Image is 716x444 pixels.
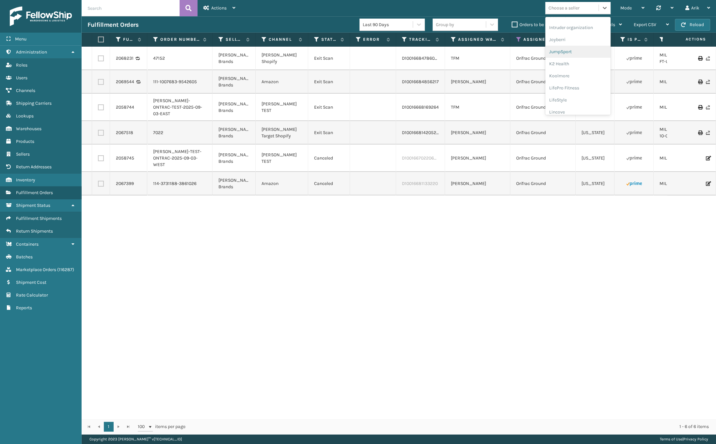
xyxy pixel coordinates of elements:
label: Orders to be shipped [DATE] [512,22,575,27]
a: MIL-MT-CLCF-10-Q [660,127,689,139]
td: [PERSON_NAME] Brands [213,145,256,172]
span: Reports [16,305,32,311]
a: MIL-CFB-DL [660,181,684,186]
span: ( 116287 ) [57,267,74,272]
a: 2058745 [116,155,134,161]
td: OnTrac Ground [510,145,576,172]
td: TFM [445,94,510,121]
td: [PERSON_NAME] [445,172,510,195]
i: Edit [706,156,710,161]
span: items per page [138,422,185,432]
td: [PERSON_NAME] [445,70,510,94]
td: [PERSON_NAME] TEST [256,94,308,121]
td: [PERSON_NAME] Brands [213,47,256,70]
span: Rate Calculator [16,292,48,298]
span: Roles [16,62,27,68]
span: Channels [16,88,35,93]
i: Never Shipped [706,56,710,61]
a: 7022 [153,130,163,136]
span: Containers [16,241,39,247]
a: D10016684856217 [402,79,439,84]
span: Fulfillment Shipments [16,216,62,221]
span: Users [16,75,27,81]
a: MIL-CCH-BR [660,155,685,161]
a: [PERSON_NAME]-TEST-ONTRAC-2025-09-03-WEST [153,148,206,168]
i: Never Shipped [706,80,710,84]
i: Edit [706,181,710,186]
span: Inventory [16,177,35,183]
td: [US_STATE] [576,121,614,145]
a: 2069544 [116,79,134,85]
span: Marketplace Orders [16,267,56,272]
label: Assigned Carrier Service [523,37,563,42]
span: Mode [620,5,632,11]
a: MIL-PPSNBGE-FT-USED [660,52,690,64]
span: Shipping Carriers [16,100,52,106]
td: [PERSON_NAME] TEST [256,145,308,172]
a: Terms of Use [660,437,682,441]
span: Products [16,139,34,144]
label: Status [321,37,337,42]
td: [PERSON_NAME] [445,145,510,172]
td: Exit Scan [308,121,350,145]
span: Actions [665,34,710,45]
div: Lincove [545,106,611,118]
span: Actions [211,5,227,11]
span: Administration [16,49,47,55]
a: 114-3731188-3861026 [153,180,197,187]
td: OnTrac Ground [510,70,576,94]
td: [US_STATE] [576,172,614,195]
span: Fulfillment Orders [16,190,53,195]
td: Canceled [308,145,350,172]
span: Return Addresses [16,164,52,170]
span: 100 [138,423,148,430]
a: 2067399 [116,180,134,187]
a: 47152 [153,55,165,62]
div: Last 90 Days [363,21,413,28]
span: Return Shipments [16,228,53,234]
label: Is Prime [628,37,641,42]
td: Exit Scan [308,70,350,94]
td: [PERSON_NAME] [445,121,510,145]
span: Sellers [16,151,30,157]
a: D10016681133220 [402,181,438,186]
div: Group by [436,21,454,28]
td: [PERSON_NAME] Target Shopify [256,121,308,145]
div: LifeStyle [545,94,611,106]
div: LifePro Fitness [545,82,611,94]
td: [PERSON_NAME] Shopify [256,47,308,70]
a: [PERSON_NAME]-ONTRAC-TEST-2025-09-03-EAST [153,98,206,117]
div: Intruder organization [545,22,611,34]
td: TFM [445,47,510,70]
label: Tracking Number [409,37,432,42]
td: [PERSON_NAME] Brands [213,94,256,121]
a: 2067518 [116,130,133,136]
div: Koolmore [545,70,611,82]
i: Print Label [698,80,702,84]
span: Export CSV [634,22,656,27]
div: JumpSport [545,46,611,58]
td: OnTrac Ground [510,172,576,195]
td: OnTrac Ground [510,47,576,70]
a: MIL-CCH [660,104,677,110]
a: MIL-HK612-6 [660,79,686,84]
label: Order Number [160,37,200,42]
td: Exit Scan [308,94,350,121]
td: OnTrac Ground [510,94,576,121]
td: [US_STATE] [576,145,614,172]
a: D10016684786076 [402,55,439,61]
i: Print Label [698,56,702,61]
a: 111-1007683-9542605 [153,79,197,85]
a: D10016668169264 [402,104,439,110]
i: Never Shipped [706,105,710,110]
td: [PERSON_NAME] Brands [213,70,256,94]
span: Batches [16,254,33,260]
a: 2058744 [116,104,134,111]
button: Reload [675,19,710,31]
label: Assigned Warehouse [458,37,498,42]
td: Exit Scan [308,47,350,70]
a: 2068231 [116,55,134,62]
label: Fulfillment Order Id [123,37,135,42]
i: Print Label [698,130,702,135]
td: [PERSON_NAME] Brands [213,172,256,195]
